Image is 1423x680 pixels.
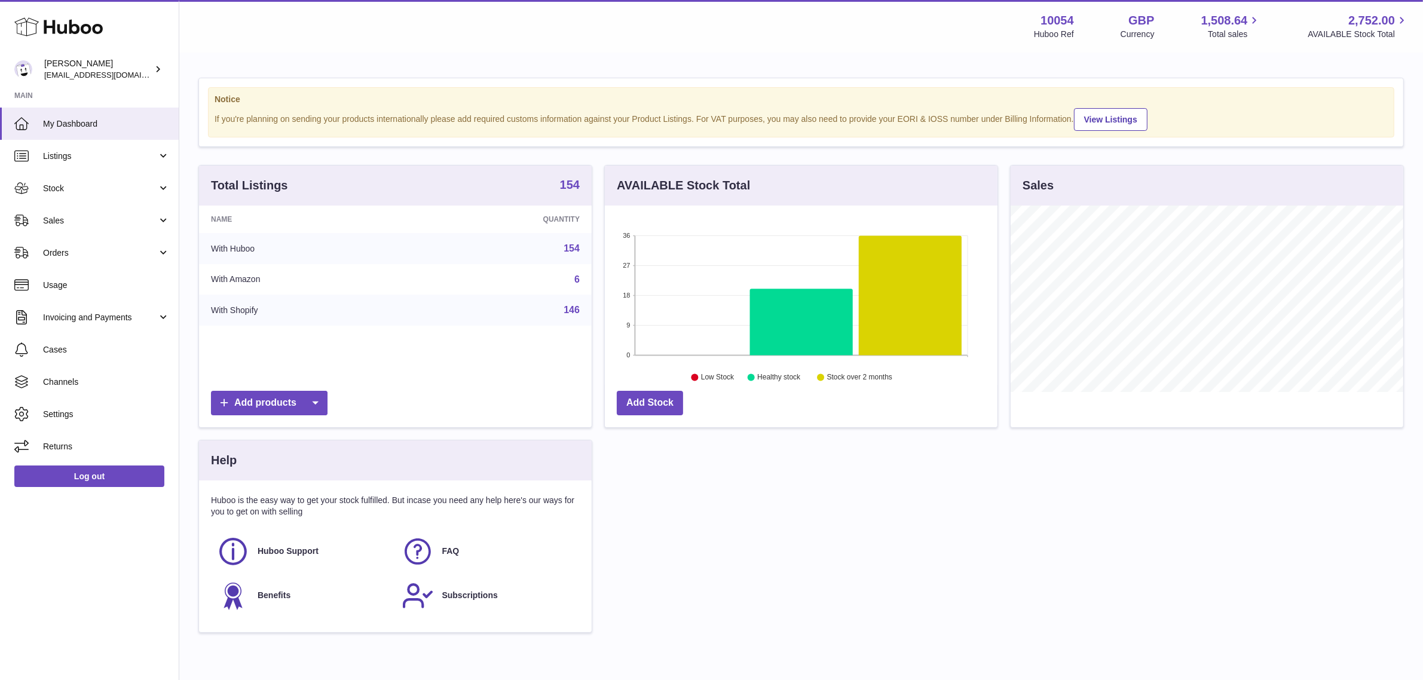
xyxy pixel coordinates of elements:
[560,179,580,191] strong: 154
[43,151,157,162] span: Listings
[1348,13,1395,29] span: 2,752.00
[211,452,237,468] h3: Help
[617,177,750,194] h3: AVAILABLE Stock Total
[574,274,580,284] a: 6
[1041,13,1074,29] strong: 10054
[43,183,157,194] span: Stock
[564,305,580,315] a: 146
[217,535,390,568] a: Huboo Support
[757,373,801,382] text: Healthy stock
[442,546,460,557] span: FAQ
[701,373,735,382] text: Low Stock
[211,495,580,517] p: Huboo is the easy way to get your stock fulfilled. But incase you need any help here's our ways f...
[1074,108,1147,131] a: View Listings
[258,546,319,557] span: Huboo Support
[1201,13,1262,40] a: 1,508.64 Total sales
[402,535,574,568] a: FAQ
[43,312,157,323] span: Invoicing and Payments
[44,58,152,81] div: [PERSON_NAME]
[1308,13,1409,40] a: 2,752.00 AVAILABLE Stock Total
[215,106,1388,131] div: If you're planning on sending your products internationally please add required customs informati...
[199,295,414,326] td: With Shopify
[827,373,892,382] text: Stock over 2 months
[43,247,157,259] span: Orders
[258,590,290,601] span: Benefits
[1128,13,1154,29] strong: GBP
[626,321,630,329] text: 9
[402,580,574,612] a: Subscriptions
[43,344,170,356] span: Cases
[1208,29,1261,40] span: Total sales
[442,590,498,601] span: Subscriptions
[626,351,630,359] text: 0
[43,441,170,452] span: Returns
[211,391,328,415] a: Add products
[617,391,683,415] a: Add Stock
[199,233,414,264] td: With Huboo
[14,60,32,78] img: internalAdmin-10054@internal.huboo.com
[44,70,176,79] span: [EMAIL_ADDRESS][DOMAIN_NAME]
[414,206,592,233] th: Quantity
[43,215,157,226] span: Sales
[215,94,1388,105] strong: Notice
[43,118,170,130] span: My Dashboard
[1121,29,1155,40] div: Currency
[43,409,170,420] span: Settings
[14,465,164,487] a: Log out
[623,262,630,269] text: 27
[560,179,580,193] a: 154
[623,292,630,299] text: 18
[1023,177,1054,194] h3: Sales
[199,206,414,233] th: Name
[217,580,390,612] a: Benefits
[43,376,170,388] span: Channels
[564,243,580,253] a: 154
[1034,29,1074,40] div: Huboo Ref
[211,177,288,194] h3: Total Listings
[1201,13,1248,29] span: 1,508.64
[199,264,414,295] td: With Amazon
[623,232,630,239] text: 36
[43,280,170,291] span: Usage
[1308,29,1409,40] span: AVAILABLE Stock Total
